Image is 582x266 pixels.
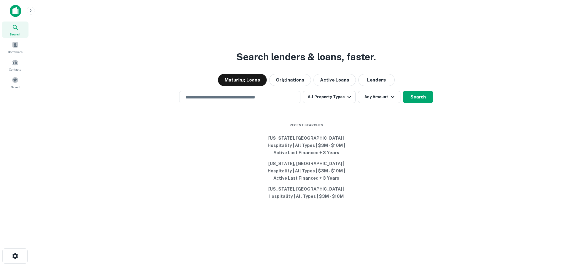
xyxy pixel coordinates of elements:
[552,218,582,247] iframe: Chat Widget
[358,91,400,103] button: Any Amount
[218,74,267,86] button: Maturing Loans
[313,74,356,86] button: Active Loans
[11,85,20,89] span: Saved
[10,32,21,37] span: Search
[9,67,21,72] span: Contacts
[261,184,352,202] button: [US_STATE], [GEOGRAPHIC_DATA] | Hospitality | All Types | $3M - $10M
[403,91,433,103] button: Search
[261,133,352,158] button: [US_STATE], [GEOGRAPHIC_DATA] | Hospitality | All Types | $3M - $10M | Active Last Financed + 3 Y...
[2,22,28,38] a: Search
[2,39,28,55] a: Borrowers
[2,74,28,91] a: Saved
[261,123,352,128] span: Recent Searches
[261,158,352,184] button: [US_STATE], [GEOGRAPHIC_DATA] | Hospitality | All Types | $3M - $10M | Active Last Financed + 3 Y...
[358,74,395,86] button: Lenders
[10,5,21,17] img: capitalize-icon.png
[303,91,356,103] button: All Property Types
[8,49,22,54] span: Borrowers
[2,57,28,73] a: Contacts
[269,74,311,86] button: Originations
[236,50,376,64] h3: Search lenders & loans, faster.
